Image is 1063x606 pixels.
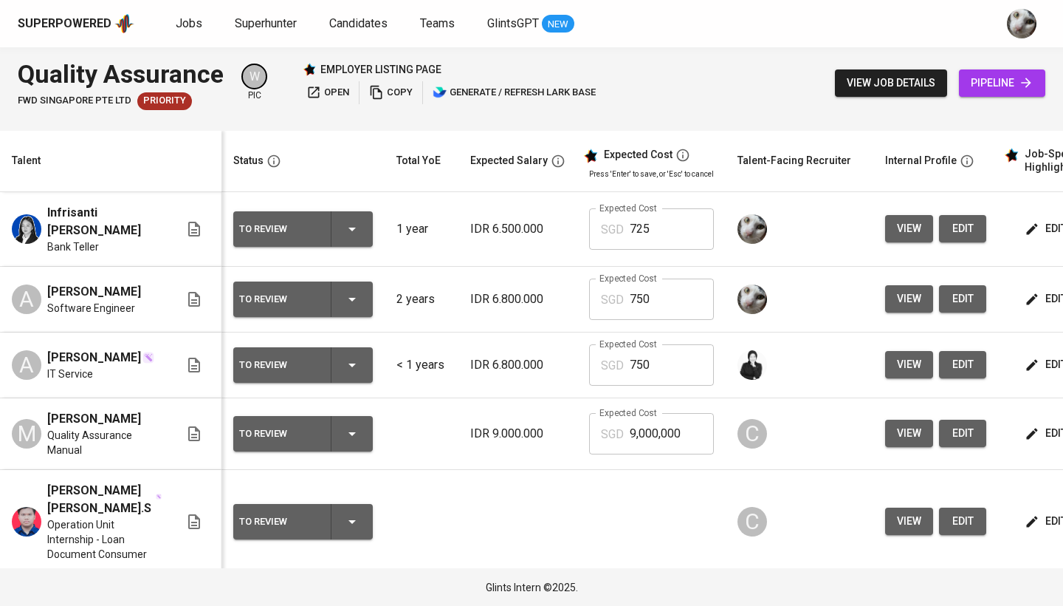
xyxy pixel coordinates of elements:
[396,290,447,308] p: 2 years
[885,151,957,170] div: Internal Profile
[971,74,1033,92] span: pipeline
[939,285,986,313] button: edit
[365,81,416,104] button: copy
[885,215,933,242] button: view
[939,420,986,447] button: edit
[1004,148,1019,163] img: glints_star.svg
[737,214,767,244] img: tharisa.rizky@glints.com
[737,507,767,537] div: C
[239,219,319,239] div: To Review
[847,74,935,92] span: view job details
[885,285,933,313] button: view
[233,347,373,383] button: To Review
[47,349,141,367] span: [PERSON_NAME]
[959,69,1045,97] a: pipeline
[396,151,441,170] div: Total YoE
[885,420,933,447] button: view
[233,211,373,247] button: To Review
[47,283,141,301] span: [PERSON_NAME]
[420,15,458,33] a: Teams
[601,221,624,239] p: SGD
[12,214,41,244] img: Infrisanti Wilson Tong
[542,17,574,32] span: NEW
[235,16,297,30] span: Superhunter
[156,494,162,500] img: magic_wand.svg
[303,81,353,104] button: open
[12,285,41,314] div: A
[233,282,373,317] button: To Review
[239,512,319,531] div: To Review
[1007,9,1036,38] img: tharisa.rizky@glints.com
[487,15,574,33] a: GlintsGPT NEW
[47,517,162,562] span: Operation Unit Internship - Loan Document Consumer
[939,351,986,378] button: edit
[951,424,974,443] span: edit
[885,351,933,378] button: view
[18,56,224,92] div: Quality Assurance
[233,416,373,452] button: To Review
[12,350,41,380] div: A
[233,151,264,170] div: Status
[737,151,851,170] div: Talent-Facing Recruiter
[239,355,319,375] div: To Review
[951,355,974,374] span: edit
[601,426,624,443] p: SGD
[306,84,349,101] span: open
[897,355,921,374] span: view
[18,16,111,33] div: Superpowered
[12,151,41,170] div: Talent
[320,62,441,77] p: employer listing page
[897,290,921,308] span: view
[396,220,447,238] p: 1 year
[601,357,624,375] p: SGD
[589,168,714,180] p: Press 'Enter' to save, or 'Esc' to cancel
[47,482,154,517] span: [PERSON_NAME] [PERSON_NAME].S
[601,291,624,309] p: SGD
[12,419,41,449] div: M
[583,149,598,163] img: glints_star.svg
[176,16,202,30] span: Jobs
[47,410,141,428] span: [PERSON_NAME]
[137,94,192,108] span: Priority
[885,508,933,535] button: view
[241,64,267,89] div: W
[303,63,316,76] img: Glints Star
[470,151,548,170] div: Expected Salary
[951,512,974,531] span: edit
[142,352,154,364] img: magic_wand.svg
[420,16,455,30] span: Teams
[329,16,388,30] span: Candidates
[737,285,767,314] img: tharisa.rizky@glints.com
[18,94,131,108] span: FWD Singapore Pte Ltd
[835,69,947,97] button: view job details
[12,507,41,537] img: Dedy Hartono Pranata.S
[429,81,599,104] button: lark generate / refresh lark base
[18,13,134,35] a: Superpoweredapp logo
[487,16,539,30] span: GlintsGPT
[951,219,974,238] span: edit
[470,220,565,238] p: IDR 6.500.000
[939,508,986,535] button: edit
[47,301,135,316] span: Software Engineer
[233,504,373,539] button: To Review
[604,149,672,162] div: Expected Cost
[737,350,767,380] img: medwi@glints.com
[137,92,192,110] div: New Job received from Demand Team
[433,84,596,101] span: generate / refresh lark base
[241,64,267,102] div: pic
[939,215,986,242] a: edit
[239,290,319,309] div: To Review
[433,85,447,100] img: lark
[239,424,319,443] div: To Review
[897,512,921,531] span: view
[737,419,767,449] div: C
[329,15,391,33] a: Candidates
[47,367,93,381] span: IT Service
[951,290,974,308] span: edit
[47,428,162,457] span: Quality Assurance Manual
[396,356,447,374] p: < 1 years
